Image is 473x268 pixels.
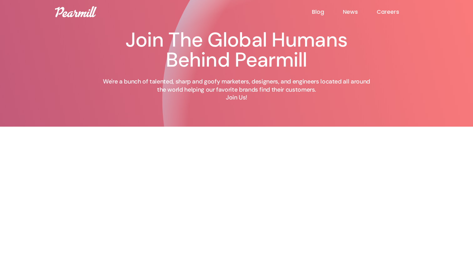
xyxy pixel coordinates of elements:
[99,30,374,70] h1: Join The Global Humans Behind Pearmill
[377,8,418,16] a: Careers
[312,8,343,16] a: Blog
[99,78,374,102] p: We're a bunch of talented, sharp and goofy marketers, designers, and engineers located all around...
[55,6,97,17] img: Pearmill logo
[343,8,377,16] a: News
